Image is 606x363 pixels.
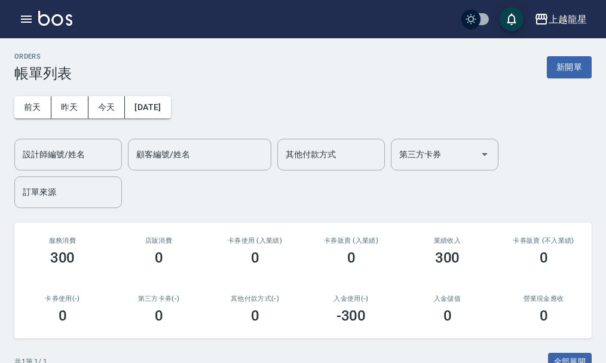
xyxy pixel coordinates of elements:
h3: 0 [347,249,356,266]
h3: 0 [59,307,67,324]
button: 前天 [14,96,51,118]
button: save [500,7,524,31]
h3: 0 [155,249,163,266]
img: Logo [38,11,72,26]
h2: 卡券販賣 (入業績) [317,237,385,245]
h3: 服務消費 [29,237,96,245]
h3: 0 [155,307,163,324]
h3: 0 [540,249,548,266]
h3: 0 [251,249,259,266]
h2: 其他付款方式(-) [221,295,289,303]
h2: 營業現金應收 [510,295,577,303]
h2: 入金儲值 [414,295,481,303]
a: 新開單 [547,61,592,72]
h3: 300 [50,249,75,266]
h3: -300 [336,307,366,324]
h3: 300 [435,249,460,266]
h2: 卡券販賣 (不入業績) [510,237,577,245]
h3: 0 [540,307,548,324]
button: 上越龍星 [530,7,592,32]
h3: 0 [443,307,452,324]
h2: 入金使用(-) [317,295,385,303]
button: 新開單 [547,56,592,78]
button: 昨天 [51,96,88,118]
h2: 店販消費 [125,237,192,245]
button: [DATE] [125,96,170,118]
button: Open [475,145,494,164]
h3: 0 [251,307,259,324]
h2: 第三方卡券(-) [125,295,192,303]
h2: 卡券使用(-) [29,295,96,303]
button: 今天 [88,96,126,118]
h3: 帳單列表 [14,65,72,82]
div: 上越龍星 [549,12,587,27]
h2: ORDERS [14,53,72,60]
h2: 卡券使用 (入業績) [221,237,289,245]
h2: 業績收入 [414,237,481,245]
